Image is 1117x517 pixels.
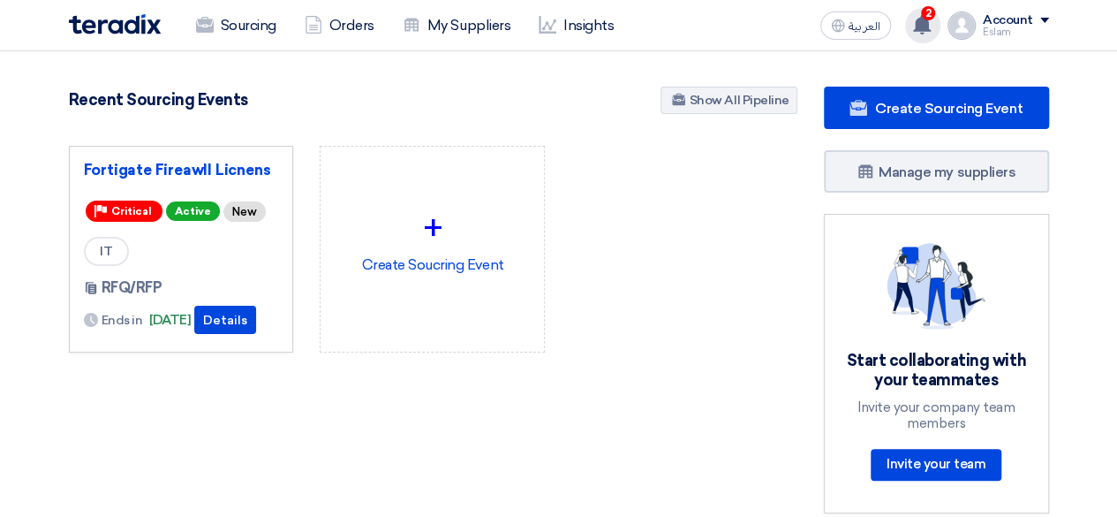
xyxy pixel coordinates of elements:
[983,27,1049,37] div: Eslam
[875,100,1023,117] span: Create Sourcing Event
[182,6,291,45] a: Sourcing
[871,449,1001,481] a: Invite your team
[111,205,152,217] span: Critical
[149,310,191,331] span: [DATE]
[846,351,1027,391] div: Start collaborating with your teammates
[824,150,1049,193] a: Manage my suppliers
[525,6,628,45] a: Insights
[887,243,985,330] img: invite_your_team.svg
[194,306,256,334] button: Details
[389,6,525,45] a: My Suppliers
[69,14,161,34] img: Teradix logo
[166,201,220,221] span: Active
[102,278,162,299] span: RFQ/RFP
[84,161,279,179] a: Fortigate Fireawll Licnens
[69,90,248,110] h4: Recent Sourcing Events
[947,11,976,40] img: profile_test.png
[335,201,530,255] div: +
[983,13,1033,28] div: Account
[849,20,880,33] span: العربية
[223,201,266,222] div: New
[102,311,143,330] span: Ends in
[335,161,530,316] div: Create Soucring Event
[921,6,935,20] span: 2
[84,237,129,266] span: IT
[660,87,797,114] a: Show All Pipeline
[291,6,389,45] a: Orders
[846,399,1027,431] div: Invite your company team members
[820,11,891,40] button: العربية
